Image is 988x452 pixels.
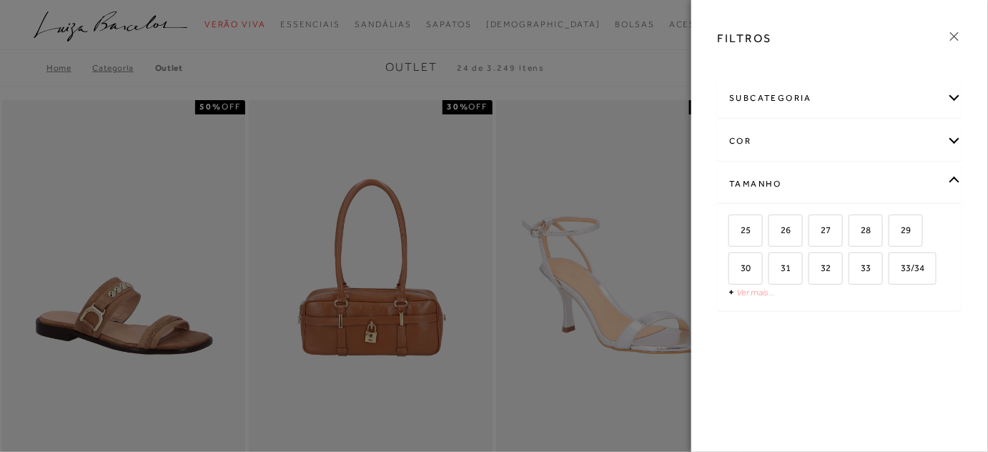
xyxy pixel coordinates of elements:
[726,263,741,277] input: 30
[890,262,924,273] span: 33/34
[770,225,791,235] span: 26
[730,262,751,273] span: 30
[726,225,741,240] input: 25
[766,263,781,277] input: 31
[846,263,861,277] input: 33
[730,225,751,235] span: 25
[806,263,821,277] input: 32
[736,287,775,298] a: Ver mais...
[718,122,962,160] div: cor
[850,225,871,235] span: 28
[728,286,734,298] span: +
[890,225,911,235] span: 29
[810,262,831,273] span: 32
[810,225,831,235] span: 27
[886,263,901,277] input: 33/34
[886,225,901,240] input: 29
[766,225,781,240] input: 26
[846,225,861,240] input: 28
[717,30,772,46] h3: FILTROS
[718,79,962,117] div: subcategoria
[806,225,821,240] input: 27
[770,262,791,273] span: 31
[850,262,871,273] span: 33
[718,165,962,203] div: Tamanho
